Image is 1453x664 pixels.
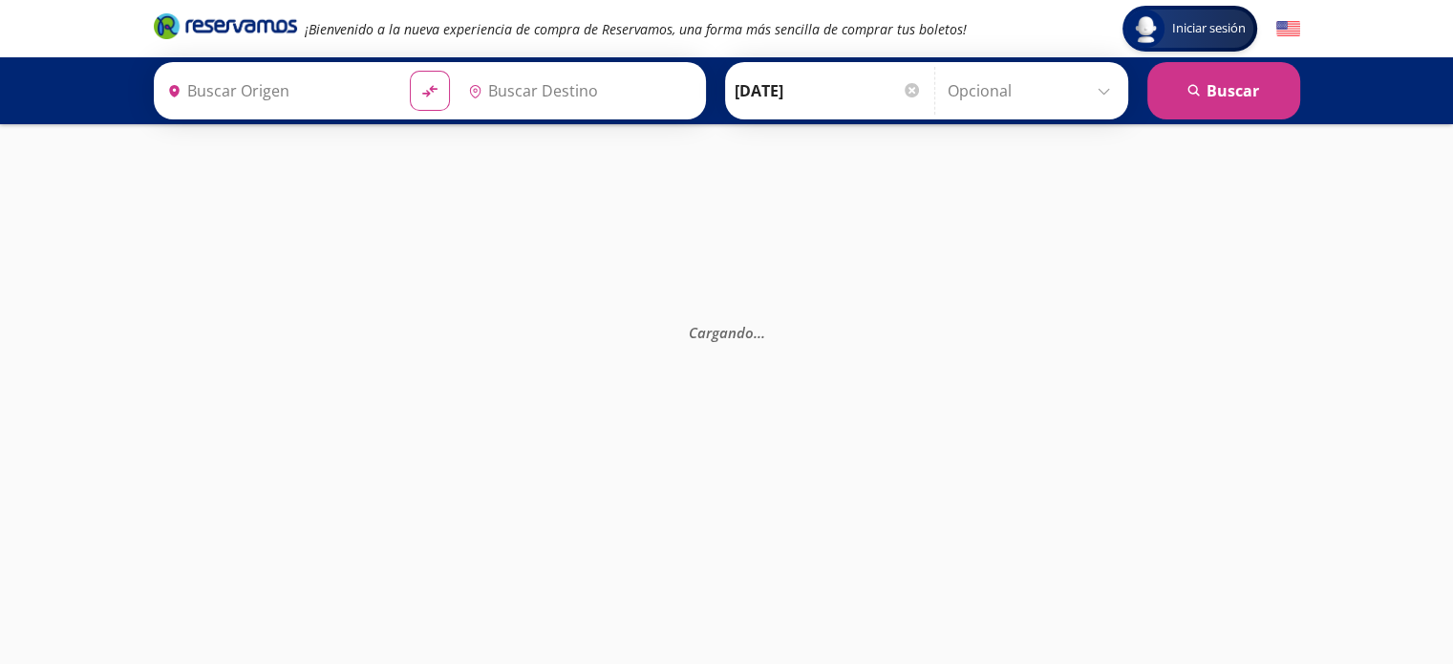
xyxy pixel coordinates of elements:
[154,11,297,40] i: Brand Logo
[760,322,764,341] span: .
[160,67,395,115] input: Buscar Origen
[305,20,967,38] em: ¡Bienvenido a la nueva experiencia de compra de Reservamos, una forma más sencilla de comprar tus...
[460,67,695,115] input: Buscar Destino
[1165,19,1253,38] span: Iniciar sesión
[948,67,1119,115] input: Opcional
[735,67,922,115] input: Elegir Fecha
[757,322,760,341] span: .
[688,322,764,341] em: Cargando
[154,11,297,46] a: Brand Logo
[753,322,757,341] span: .
[1147,62,1300,119] button: Buscar
[1276,17,1300,41] button: English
